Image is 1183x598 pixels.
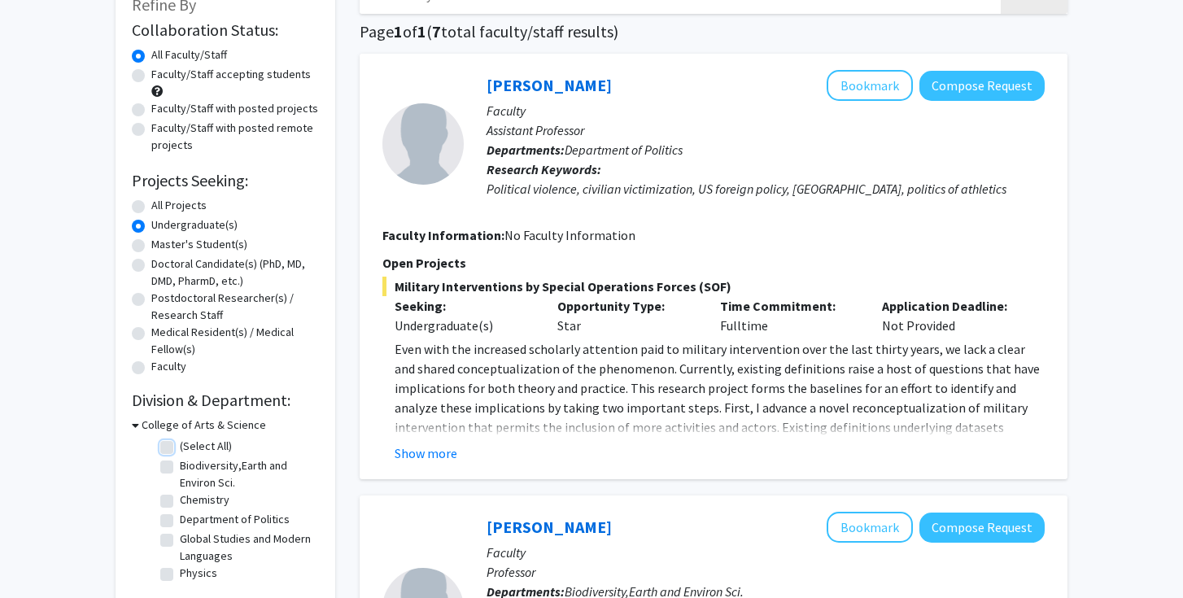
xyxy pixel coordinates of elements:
[487,101,1045,120] p: Faculty
[151,358,186,375] label: Faculty
[395,296,533,316] p: Seeking:
[487,161,601,177] b: Research Keywords:
[394,21,403,41] span: 1
[151,290,319,324] label: Postdoctoral Researcher(s) / Research Staff
[708,296,871,335] div: Fulltime
[151,197,207,214] label: All Projects
[360,22,1067,41] h1: Page of ( total faculty/staff results)
[382,253,1045,273] p: Open Projects
[487,120,1045,140] p: Assistant Professor
[545,296,708,335] div: Star
[180,438,232,455] label: (Select All)
[827,70,913,101] button: Add Meg Guliford to Bookmarks
[132,171,319,190] h2: Projects Seeking:
[720,296,858,316] p: Time Commitment:
[382,227,504,243] b: Faculty Information:
[382,277,1045,296] span: Military Interventions by Special Operations Forces (SOF)
[487,562,1045,582] p: Professor
[180,457,315,491] label: Biodiversity,Earth and Environ Sci.
[151,216,238,234] label: Undergraduate(s)
[487,75,612,95] a: [PERSON_NAME]
[557,296,696,316] p: Opportunity Type:
[919,71,1045,101] button: Compose Request to Meg Guliford
[151,255,319,290] label: Doctoral Candidate(s) (PhD, MD, DMD, PharmD, etc.)
[142,417,266,434] h3: College of Arts & Science
[504,227,635,243] span: No Faculty Information
[395,443,457,463] button: Show more
[827,512,913,543] button: Add Sean O'Donnell to Bookmarks
[417,21,426,41] span: 1
[487,543,1045,562] p: Faculty
[565,142,683,158] span: Department of Politics
[180,565,217,582] label: Physics
[151,100,318,117] label: Faculty/Staff with posted projects
[151,236,247,253] label: Master's Student(s)
[919,513,1045,543] button: Compose Request to Sean O'Donnell
[432,21,441,41] span: 7
[870,296,1032,335] div: Not Provided
[180,491,229,509] label: Chemistry
[151,120,319,154] label: Faculty/Staff with posted remote projects
[395,316,533,335] div: Undergraduate(s)
[12,525,69,586] iframe: Chat
[487,142,565,158] b: Departments:
[132,391,319,410] h2: Division & Department:
[882,296,1020,316] p: Application Deadline:
[487,179,1045,199] div: Political violence, civilian victimization, US foreign policy, [GEOGRAPHIC_DATA], politics of ath...
[180,530,315,565] label: Global Studies and Modern Languages
[487,517,612,537] a: [PERSON_NAME]
[151,66,311,83] label: Faculty/Staff accepting students
[395,341,1040,474] span: Even with the increased scholarly attention paid to military intervention over the last thirty ye...
[180,511,290,528] label: Department of Politics
[151,46,227,63] label: All Faculty/Staff
[151,324,319,358] label: Medical Resident(s) / Medical Fellow(s)
[132,20,319,40] h2: Collaboration Status:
